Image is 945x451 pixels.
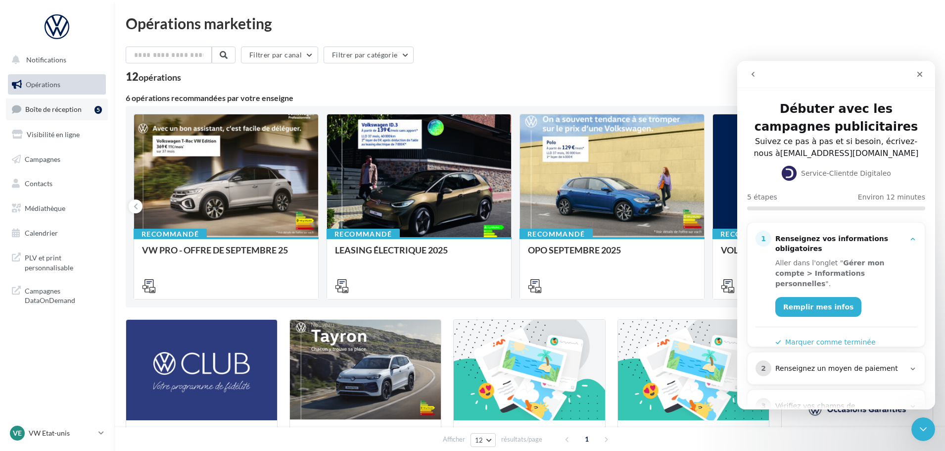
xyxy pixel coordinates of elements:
div: Recommandé [327,229,400,240]
span: VE [13,428,22,438]
p: VW Etat-unis [29,428,94,438]
span: Contacts [25,179,52,188]
span: 1 [579,431,595,447]
button: Notifications [6,50,104,70]
span: Boîte de réception [25,105,82,113]
a: PLV et print personnalisable [6,247,108,276]
div: 12 [126,71,181,82]
button: 12 [471,433,496,447]
a: VE VW Etat-unis [8,424,106,443]
span: 12 [475,436,483,444]
span: Campagnes DataOnDemand [25,284,102,305]
div: Recommandé [520,229,593,240]
span: PLV et print personnalisable [25,251,102,272]
a: Visibilité en ligne [6,124,108,145]
a: Médiathèque [6,198,108,219]
span: Médiathèque [25,204,65,212]
div: 3Vérifiez vos champs de personnalisation [18,337,180,360]
button: Filtrer par catégorie [324,47,414,63]
span: résultats/page [501,435,542,444]
div: 5 [94,106,102,114]
span: Calendrier [25,229,58,237]
a: Campagnes DataOnDemand [6,280,108,309]
a: Contacts [6,173,108,194]
iframe: Intercom live chat [911,417,935,441]
div: VW PRO - OFFRE DE SEPTEMBRE 25 [142,245,310,265]
div: VOLKSWAGEN APRES-VENTE [721,245,889,265]
div: Opérations marketing [126,16,933,31]
div: 6 opérations recommandées par votre enseigne [126,94,917,102]
a: Boîte de réception5 [6,99,108,120]
a: Opérations [6,74,108,95]
a: Campagnes [6,149,108,170]
div: Vérifiez vos champs de personnalisation [38,341,168,360]
span: Campagnes [25,154,60,163]
div: Recommandé [134,229,207,240]
button: Filtrer par canal [241,47,318,63]
div: Recommandé [712,229,786,240]
span: Opérations [26,80,60,89]
a: Calendrier [6,223,108,244]
span: Notifications [26,55,66,64]
span: Visibilité en ligne [27,130,80,139]
span: Afficher [443,435,465,444]
div: opérations [139,73,181,82]
div: LEASING ÉLECTRIQUE 2025 [335,245,503,265]
iframe: Intercom live chat [737,61,935,409]
div: OPO SEPTEMBRE 2025 [528,245,696,265]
